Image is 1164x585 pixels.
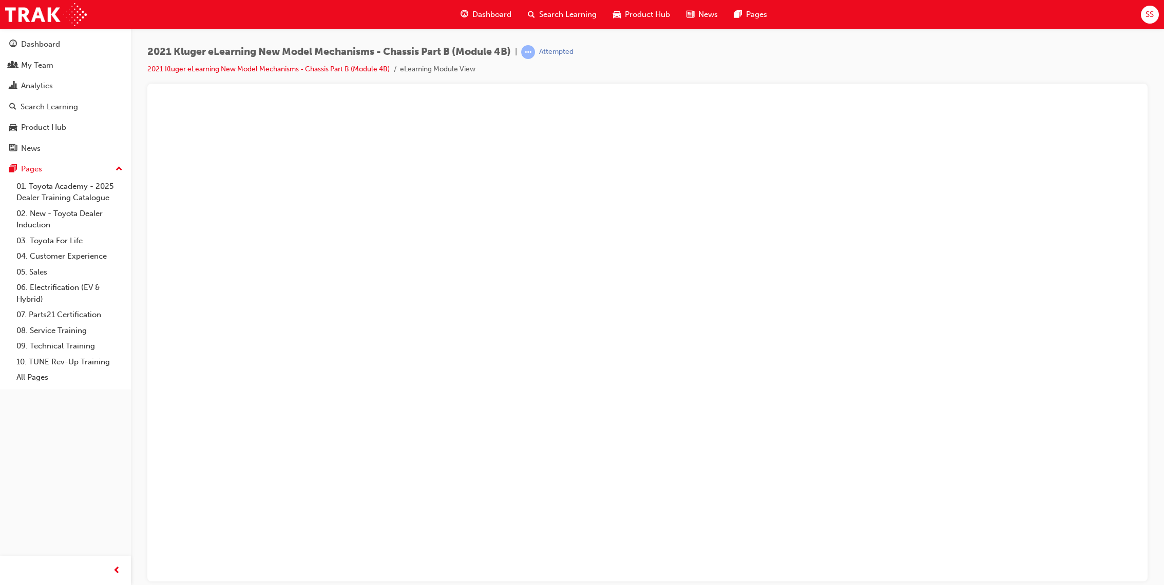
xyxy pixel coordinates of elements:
[12,264,127,280] a: 05. Sales
[147,46,511,58] span: 2021 Kluger eLearning New Model Mechanisms - Chassis Part B (Module 4B)
[515,46,517,58] span: |
[686,8,694,21] span: news-icon
[12,179,127,206] a: 01. Toyota Academy - 2025 Dealer Training Catalogue
[539,9,597,21] span: Search Learning
[520,4,605,25] a: search-iconSearch Learning
[461,8,468,21] span: guage-icon
[698,9,718,21] span: News
[21,60,53,71] div: My Team
[472,9,511,21] span: Dashboard
[9,82,17,91] span: chart-icon
[528,8,535,21] span: search-icon
[4,98,127,116] a: Search Learning
[746,9,767,21] span: Pages
[4,35,127,54] a: Dashboard
[12,248,127,264] a: 04. Customer Experience
[400,64,475,75] li: eLearning Module View
[613,8,621,21] span: car-icon
[9,165,17,174] span: pages-icon
[678,4,726,25] a: news-iconNews
[147,65,390,73] a: 2021 Kluger eLearning New Model Mechanisms - Chassis Part B (Module 4B)
[21,163,42,175] div: Pages
[1146,9,1154,21] span: SS
[734,8,742,21] span: pages-icon
[539,47,574,57] div: Attempted
[521,45,535,59] span: learningRecordVerb_ATTEMPT-icon
[4,118,127,137] a: Product Hub
[4,160,127,179] button: Pages
[625,9,670,21] span: Product Hub
[4,76,127,95] a: Analytics
[12,280,127,307] a: 06. Electrification (EV & Hybrid)
[9,103,16,112] span: search-icon
[605,4,678,25] a: car-iconProduct Hub
[21,143,41,154] div: News
[21,101,78,113] div: Search Learning
[9,123,17,132] span: car-icon
[21,80,53,92] div: Analytics
[12,307,127,323] a: 07. Parts21 Certification
[9,61,17,70] span: people-icon
[12,323,127,339] a: 08. Service Training
[21,122,66,133] div: Product Hub
[5,3,87,26] img: Trak
[4,56,127,75] a: My Team
[116,163,123,176] span: up-icon
[113,564,121,577] span: prev-icon
[12,206,127,233] a: 02. New - Toyota Dealer Induction
[452,4,520,25] a: guage-iconDashboard
[12,338,127,354] a: 09. Technical Training
[4,33,127,160] button: DashboardMy TeamAnalyticsSearch LearningProduct HubNews
[1141,6,1159,24] button: SS
[12,354,127,370] a: 10. TUNE Rev-Up Training
[4,139,127,158] a: News
[9,144,17,153] span: news-icon
[12,369,127,385] a: All Pages
[726,4,775,25] a: pages-iconPages
[21,38,60,50] div: Dashboard
[9,40,17,49] span: guage-icon
[12,233,127,249] a: 03. Toyota For Life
